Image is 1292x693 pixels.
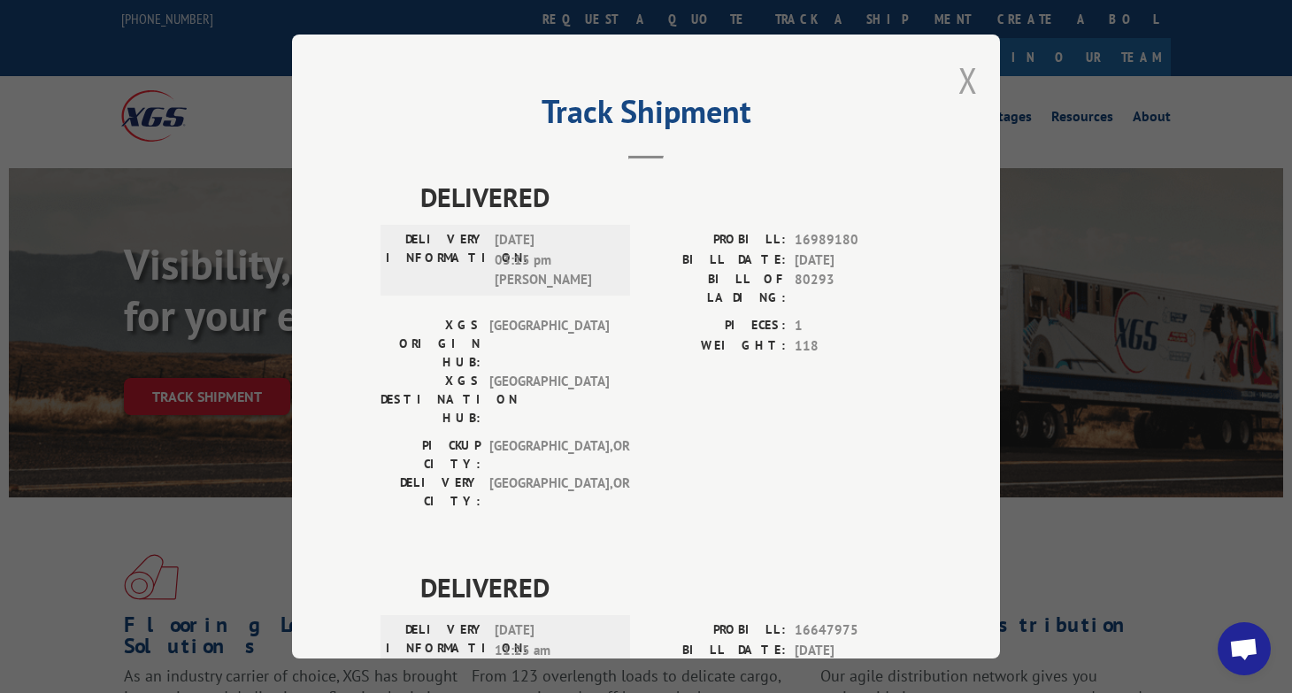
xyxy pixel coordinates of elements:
[646,641,786,661] label: BILL DATE:
[646,230,786,250] label: PROBILL:
[795,316,911,336] span: 1
[381,436,481,474] label: PICKUP CITY:
[1218,622,1271,675] div: Open chat
[795,230,911,250] span: 16989180
[381,99,911,133] h2: Track Shipment
[420,177,911,217] span: DELIVERED
[646,316,786,336] label: PIECES:
[489,372,609,427] span: [GEOGRAPHIC_DATA]
[386,230,486,290] label: DELIVERY INFORMATION:
[646,336,786,357] label: WEIGHT:
[489,436,609,474] span: [GEOGRAPHIC_DATA] , OR
[646,270,786,307] label: BILL OF LADING:
[381,316,481,372] label: XGS ORIGIN HUB:
[420,567,911,607] span: DELIVERED
[795,336,911,357] span: 118
[495,230,614,290] span: [DATE] 03:15 pm [PERSON_NAME]
[795,641,911,661] span: [DATE]
[489,474,609,511] span: [GEOGRAPHIC_DATA] , OR
[386,620,486,681] label: DELIVERY INFORMATION:
[489,316,609,372] span: [GEOGRAPHIC_DATA]
[646,250,786,271] label: BILL DATE:
[495,620,614,681] span: [DATE] 11:25 am [PERSON_NAME]
[795,270,911,307] span: 80293
[795,620,911,641] span: 16647975
[381,474,481,511] label: DELIVERY CITY:
[795,250,911,271] span: [DATE]
[381,372,481,427] label: XGS DESTINATION HUB:
[958,57,978,104] button: Close modal
[646,620,786,641] label: PROBILL:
